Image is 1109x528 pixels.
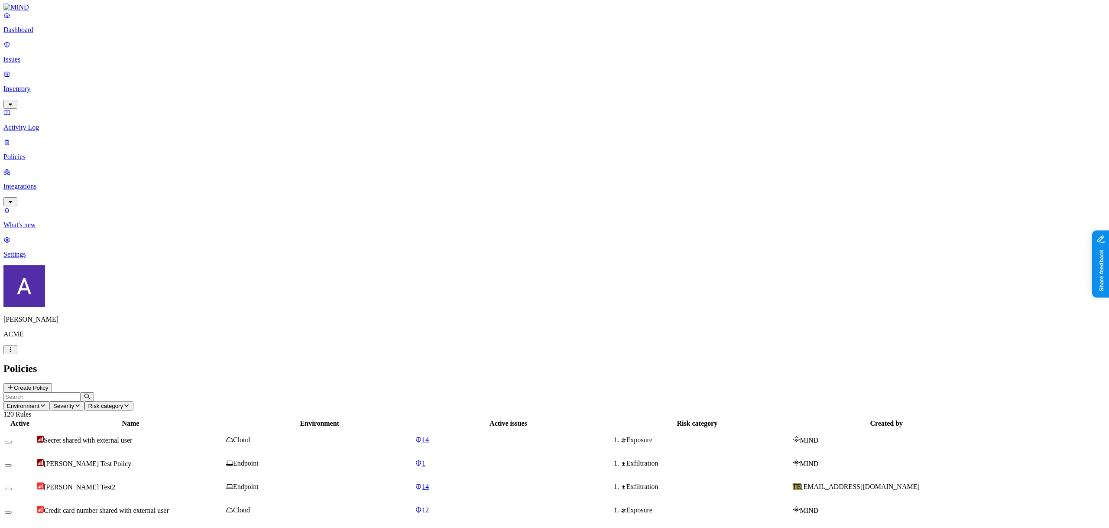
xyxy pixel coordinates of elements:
img: severity-high [37,506,44,513]
span: MIND [800,460,819,467]
span: MIND [800,437,819,444]
span: 1 [422,460,425,467]
div: Exfiltration [621,483,791,491]
span: [PERSON_NAME] Test2 [44,483,115,491]
p: Settings [3,251,1106,258]
span: [EMAIL_ADDRESS][DOMAIN_NAME] [801,483,920,490]
a: Integrations [3,168,1106,205]
a: What's new [3,206,1106,229]
span: 12 [422,506,429,514]
img: severity-critical [37,459,44,466]
span: Severity [53,403,74,409]
div: Name [37,420,224,427]
span: 14 [422,483,429,490]
span: Risk category [88,403,123,409]
div: Created by [793,420,981,427]
a: Settings [3,236,1106,258]
div: Risk category [603,420,791,427]
p: Policies [3,153,1106,161]
a: Dashboard [3,11,1106,34]
p: Issues [3,55,1106,63]
a: 14 [415,436,602,444]
a: Inventory [3,70,1106,108]
a: 14 [415,483,602,491]
a: 12 [415,506,602,514]
img: Avigail Bronznick [3,265,45,307]
p: What's new [3,221,1106,229]
input: Search [3,392,80,401]
img: severity-high [37,482,44,489]
a: 1 [415,460,602,467]
p: [PERSON_NAME] [3,316,1106,323]
img: mind-logo-icon [793,459,800,466]
img: severity-critical [37,436,44,443]
span: TE [793,483,801,490]
h2: Policies [3,363,1106,375]
div: Environment [226,420,413,427]
span: [PERSON_NAME] Test Policy [44,460,131,467]
div: Exposure [621,436,791,444]
span: 14 [422,436,429,443]
p: Inventory [3,85,1106,93]
p: Activity Log [3,124,1106,131]
a: Activity Log [3,109,1106,131]
span: Secret shared with external user [44,437,132,444]
span: Environment [7,403,39,409]
a: MIND [3,3,1106,11]
span: 120 Rules [3,411,31,418]
span: Credit card number shared with external user [44,507,169,514]
div: Active [5,420,35,427]
div: Exfiltration [621,460,791,467]
span: Endpoint [233,460,259,467]
p: ACME [3,330,1106,338]
div: Active issues [415,420,602,427]
span: Endpoint [233,483,259,490]
img: mind-logo-icon [793,436,800,443]
img: mind-logo-icon [793,506,800,513]
span: Cloud [233,436,250,443]
p: Integrations [3,183,1106,190]
span: Cloud [233,506,250,514]
a: Issues [3,41,1106,63]
p: Dashboard [3,26,1106,34]
div: Exposure [621,506,791,514]
a: Policies [3,138,1106,161]
span: MIND [800,507,819,514]
button: Create Policy [3,383,52,392]
img: MIND [3,3,29,11]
